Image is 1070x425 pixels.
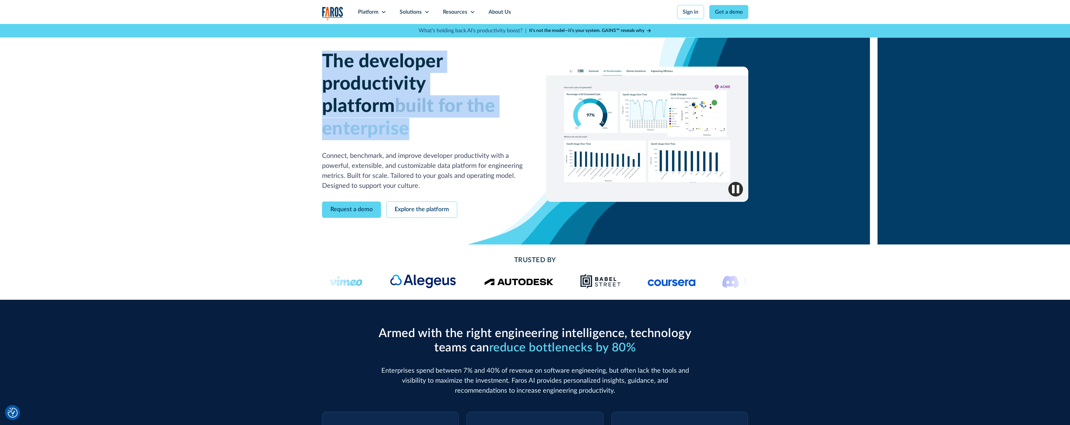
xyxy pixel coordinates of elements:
h2: Armed with the right engineering intelligence, technology teams can [375,326,695,355]
div: Solutions [400,8,422,16]
img: Pause video [728,182,743,197]
img: Babel Street logo png [580,273,621,289]
p: Enterprises spend between 7% and 40% of revenue on software engineering, but often lack the tools... [375,366,695,396]
h2: Trusted By [375,255,695,265]
span: built for the enterprise [322,97,495,138]
a: It’s not the model—it’s your system. GAINS™ reveals why [529,27,652,34]
p: Connect, benchmark, and improve developer productivity with a powerful, extensible, and customiza... [322,151,525,191]
div: Platform [358,8,378,16]
img: Logo of the online learning platform Coursera. [648,276,696,286]
a: home [322,7,343,20]
h1: The developer productivity platform [322,51,525,140]
a: Get a demo [709,5,748,19]
a: Explore the platform [386,202,457,218]
span: reduce bottlenecks by 80% [489,342,636,354]
strong: It’s not the model—it’s your system. GAINS™ reveals why [529,28,644,33]
p: What's holding back AI's productivity boost? | [419,27,527,35]
a: Sign in [677,5,704,19]
img: Revisit consent button [8,408,18,418]
div: Resources [443,8,467,16]
img: Logo of the analytics and reporting company Faros. [322,7,343,20]
button: Cookie Settings [8,408,18,418]
img: Alegeus logo [389,273,458,289]
img: Logo of the design software company Autodesk. [484,276,553,285]
a: Request a demo [322,202,381,218]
